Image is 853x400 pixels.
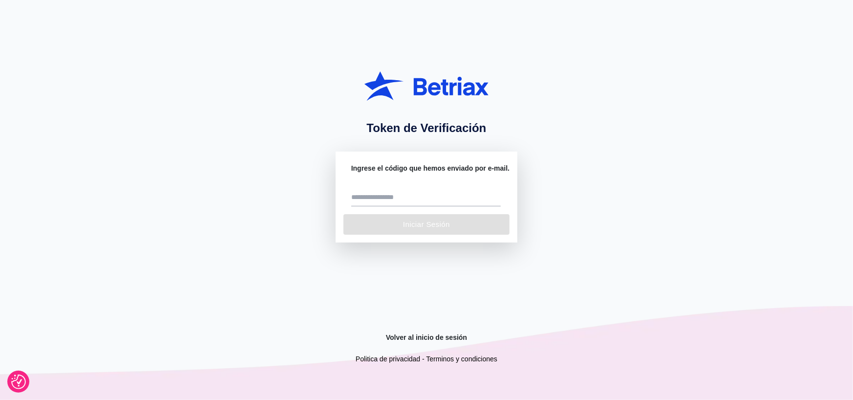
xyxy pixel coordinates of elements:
img: Revisit consent button [11,375,26,389]
p: Politica de privacidad - Terminos y condiciones [356,354,497,364]
button: Preferencias de consentimiento [11,375,26,389]
a: Volver al inicio de sesión [386,333,467,342]
h1: Token de Verificación [367,120,487,136]
label: Ingrese el código que hemos enviado por e-mail. [351,163,510,173]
